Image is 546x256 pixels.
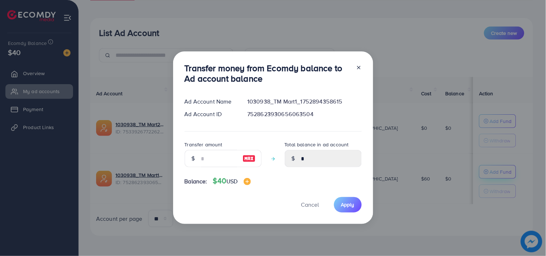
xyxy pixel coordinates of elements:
[242,110,367,118] div: 7528623930656063504
[244,178,251,185] img: image
[185,141,222,148] label: Transfer amount
[292,197,328,212] button: Cancel
[334,197,362,212] button: Apply
[179,110,242,118] div: Ad Account ID
[179,97,242,106] div: Ad Account Name
[185,177,207,186] span: Balance:
[285,141,349,148] label: Total balance in ad account
[301,201,319,209] span: Cancel
[185,63,350,84] h3: Transfer money from Ecomdy balance to Ad account balance
[226,177,238,185] span: USD
[213,177,251,186] h4: $40
[243,154,256,163] img: image
[242,97,367,106] div: 1030938_TM Mart1_1752894358615
[341,201,355,208] span: Apply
